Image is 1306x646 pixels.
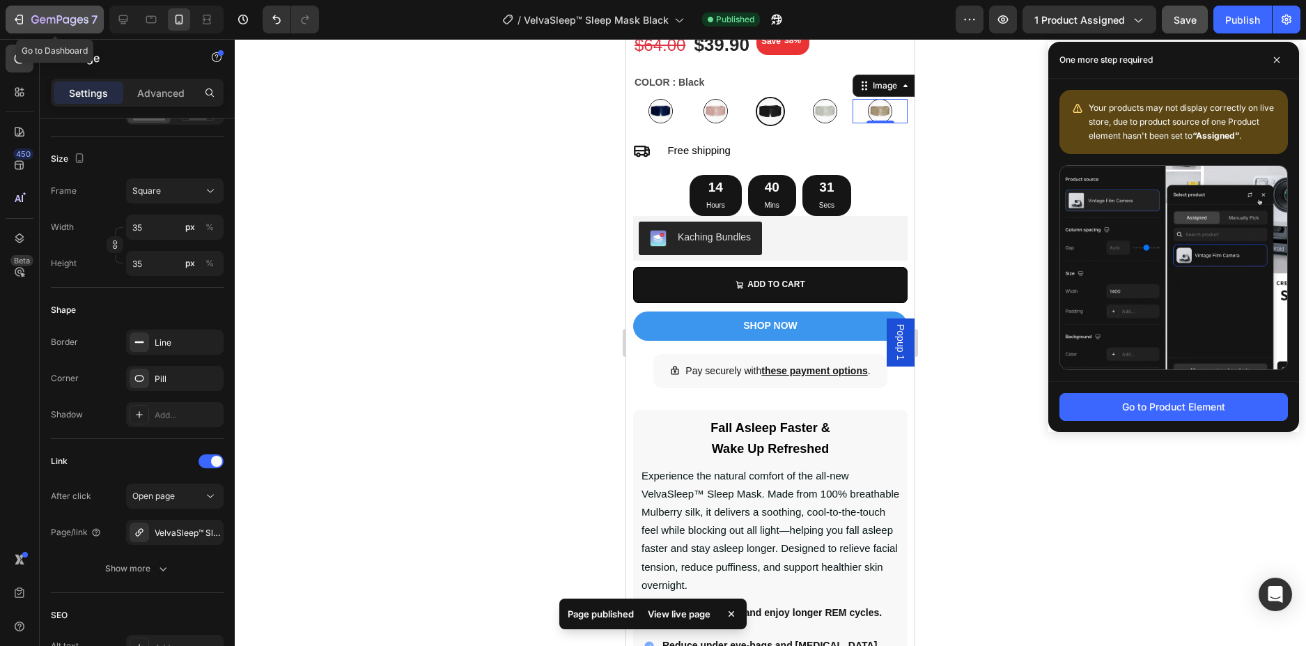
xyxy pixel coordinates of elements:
[137,86,185,100] p: Advanced
[205,221,214,233] div: %
[155,527,220,539] div: VelvaSleep™ Sleep Mask Beige
[126,215,224,240] input: px%
[1059,53,1153,67] p: One more step required
[126,484,224,509] button: Open page
[132,185,161,197] span: Square
[639,604,719,624] div: View live page
[126,178,224,203] button: Square
[242,60,266,84] img: ChatGPT_Image_Jun_11_2025_12_28_38_PM-6_09097cfa-9ac7-4cac-ba5c-fa7a68ef7cc9.webp
[1225,13,1260,27] div: Publish
[1034,13,1125,27] span: 1 product assigned
[51,336,78,348] div: Border
[8,38,78,49] strong: COLOR : Black
[1059,393,1288,421] button: Go to Product Element
[139,141,153,155] div: 40
[36,568,256,579] strong: Fall asleep faster and enjoy longer REM cycles.
[524,13,669,27] span: VelvaSleep™ Sleep Mask Black
[86,403,203,417] strong: Wake Up Refreshed
[716,13,754,26] span: Published
[13,183,136,216] button: Kaching Bundles
[117,279,171,294] div: SHOP NOW
[7,272,281,302] button: SHOP NOW
[155,337,220,349] div: Line
[121,240,178,252] div: ADD TO CART
[1192,130,1239,141] b: “Assigned”
[518,13,521,27] span: /
[10,255,33,266] div: Beta
[568,607,634,621] p: Page published
[51,490,91,502] div: After click
[205,257,214,270] div: %
[626,39,915,646] iframe: Design area
[1259,578,1292,611] div: Open Intercom Messenger
[132,491,175,501] span: Open page
[201,255,218,272] button: px
[15,431,273,552] span: Experience the natural comfort of the all-new VelvaSleep™ Sleep Mask. Made from 100% breathable M...
[51,221,74,233] label: Width
[51,150,88,169] div: Size
[91,11,98,28] p: 7
[244,40,274,53] div: Image
[42,105,104,117] span: Free shipping
[6,6,104,33] button: 7
[22,60,47,84] img: gempages_579429550635615025-667697df-c753-41b6-bb3d-4d2e180b500b.webp
[51,526,102,539] div: Page/link
[201,219,218,236] button: px
[1174,14,1197,26] span: Save
[263,6,319,33] div: Undo/Redo
[1213,6,1272,33] button: Publish
[51,185,77,197] label: Frame
[24,191,40,208] img: KachingBundles.png
[84,382,203,396] strong: Fall Asleep Faster &
[51,408,83,421] div: Shadow
[155,373,220,385] div: Pill
[36,601,254,612] strong: Reduce under eye-bags and [MEDICAL_DATA].
[13,148,33,160] div: 450
[51,609,68,622] div: SEO
[51,257,77,270] label: Height
[68,49,186,66] p: Image
[182,219,199,236] button: %
[187,60,211,84] img: gempages_579429550635615025-c7f9642e-0d17-48e9-afc5-2cbf915a04c5.webp
[51,304,76,316] div: Shape
[130,58,159,87] img: gempages_579429550635615025-973523c0-a80b-4d5d-8d64-ff592b327475.webp
[185,221,195,233] div: px
[51,556,224,581] button: Show more
[1023,6,1156,33] button: 1 product assigned
[1122,399,1225,414] div: Go to Product Element
[193,141,208,155] div: 31
[182,255,199,272] button: %
[7,228,281,264] button: ADD TO CART
[69,86,108,100] p: Settings
[185,257,195,270] div: px
[80,141,99,155] div: 14
[1089,102,1274,141] span: Your products may not display correctly on live store, due to product source of one Product eleme...
[105,562,170,576] div: Show more
[80,161,99,171] p: Hours
[51,372,79,385] div: Corner
[27,315,261,349] a: Pay securely withthese payment options.
[77,60,102,84] img: gempages_579429550635615025-c6668439-9bec-4143-8f1f-0c3324a7f95c.webp
[193,161,208,171] p: Secs
[1162,6,1208,33] button: Save
[59,323,244,341] p: Pay securely with .
[135,326,241,337] u: these payment options
[51,455,68,468] div: Link
[155,409,220,422] div: Add...
[52,191,125,206] div: Kaching Bundles
[126,251,224,276] input: px%
[139,161,153,171] p: Mins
